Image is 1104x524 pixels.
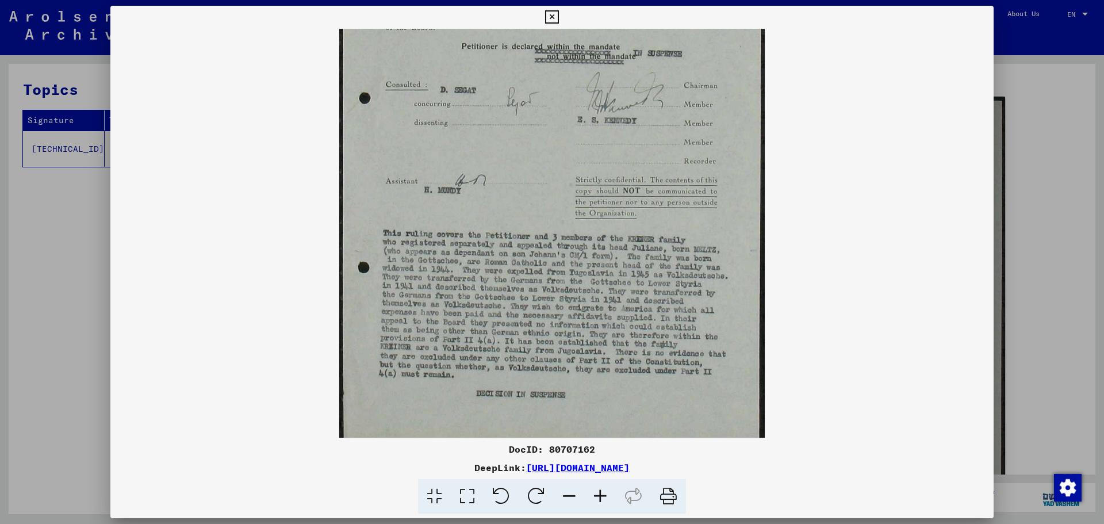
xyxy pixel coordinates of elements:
div: DeepLink: [110,461,994,475]
div: Change consent [1053,473,1081,501]
img: Change consent [1054,474,1082,502]
div: DocID: 80707162 [110,442,994,456]
a: [URL][DOMAIN_NAME] [526,462,630,473]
